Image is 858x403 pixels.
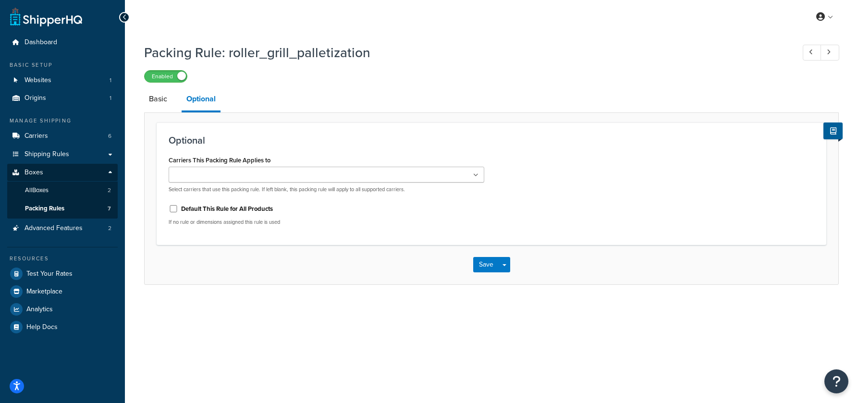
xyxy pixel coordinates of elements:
[110,76,111,85] span: 1
[7,61,118,69] div: Basic Setup
[7,34,118,51] a: Dashboard
[7,89,118,107] li: Origins
[7,318,118,336] a: Help Docs
[25,205,64,213] span: Packing Rules
[823,122,843,139] button: Show Help Docs
[7,265,118,282] a: Test Your Rates
[7,72,118,89] li: Websites
[25,132,48,140] span: Carriers
[25,169,43,177] span: Boxes
[7,283,118,300] a: Marketplace
[108,132,111,140] span: 6
[26,270,73,278] span: Test Your Rates
[26,288,62,296] span: Marketplace
[7,127,118,145] li: Carriers
[7,72,118,89] a: Websites1
[25,38,57,47] span: Dashboard
[7,200,118,218] a: Packing Rules7
[7,164,118,182] a: Boxes
[169,219,484,226] p: If no rule or dimensions assigned this rule is used
[181,205,273,213] label: Default This Rule for All Products
[7,146,118,163] a: Shipping Rules
[821,45,839,61] a: Next Record
[803,45,821,61] a: Previous Record
[169,186,484,193] p: Select carriers that use this packing rule. If left blank, this packing rule will apply to all su...
[25,94,46,102] span: Origins
[108,205,111,213] span: 7
[26,305,53,314] span: Analytics
[182,87,221,112] a: Optional
[26,323,58,331] span: Help Docs
[144,87,172,110] a: Basic
[7,255,118,263] div: Resources
[144,43,785,62] h1: Packing Rule: roller_grill_palletization
[7,200,118,218] li: Packing Rules
[7,89,118,107] a: Origins1
[25,150,69,159] span: Shipping Rules
[25,76,51,85] span: Websites
[110,94,111,102] span: 1
[145,71,187,82] label: Enabled
[7,164,118,219] li: Boxes
[7,117,118,125] div: Manage Shipping
[169,157,270,164] label: Carriers This Packing Rule Applies to
[169,135,814,146] h3: Optional
[25,224,83,232] span: Advanced Features
[7,127,118,145] a: Carriers6
[7,182,118,199] a: AllBoxes2
[473,257,499,272] button: Save
[7,301,118,318] a: Analytics
[25,186,49,195] span: All Boxes
[108,186,111,195] span: 2
[108,224,111,232] span: 2
[7,220,118,237] li: Advanced Features
[824,369,848,393] button: Open Resource Center
[7,220,118,237] a: Advanced Features2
